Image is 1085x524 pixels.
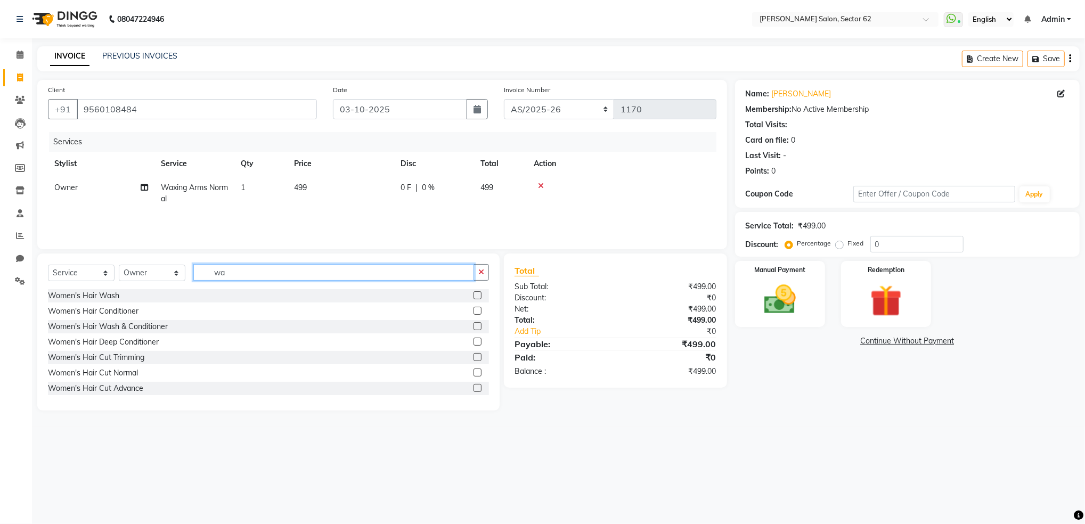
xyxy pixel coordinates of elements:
[1041,14,1065,25] span: Admin
[48,306,138,317] div: Women's Hair Conditioner
[294,183,307,192] span: 499
[962,51,1023,67] button: Create New
[848,239,864,248] label: Fixed
[853,186,1015,202] input: Enter Offer / Coupon Code
[615,351,724,364] div: ₹0
[154,152,234,176] th: Service
[48,290,119,301] div: Women's Hair Wash
[401,182,411,193] span: 0 F
[633,326,724,337] div: ₹0
[798,220,826,232] div: ₹499.00
[480,183,493,192] span: 499
[193,264,474,281] input: Search or Scan
[474,152,527,176] th: Total
[868,265,904,275] label: Redemption
[507,326,633,337] a: Add Tip
[615,315,724,326] div: ₹499.00
[77,99,317,119] input: Search by Name/Mobile/Email/Code
[746,150,781,161] div: Last Visit:
[746,220,794,232] div: Service Total:
[746,104,1069,115] div: No Active Membership
[48,85,65,95] label: Client
[746,88,770,100] div: Name:
[333,85,347,95] label: Date
[48,152,154,176] th: Stylist
[507,315,615,326] div: Total:
[1019,186,1050,202] button: Apply
[161,183,228,203] span: Waxing Arms Normal
[394,152,474,176] th: Disc
[50,47,89,66] a: INVOICE
[48,367,138,379] div: Women's Hair Cut Normal
[615,338,724,350] div: ₹499.00
[507,304,615,315] div: Net:
[527,152,716,176] th: Action
[772,88,831,100] a: [PERSON_NAME]
[241,183,245,192] span: 1
[860,281,912,321] img: _gift.svg
[746,166,770,177] div: Points:
[784,150,787,161] div: -
[507,366,615,377] div: Balance :
[48,321,168,332] div: Women's Hair Wash & Conditioner
[27,4,100,34] img: logo
[507,292,615,304] div: Discount:
[507,351,615,364] div: Paid:
[49,132,724,152] div: Services
[754,281,806,318] img: _cash.svg
[48,352,144,363] div: Women's Hair Cut Trimming
[504,85,550,95] label: Invoice Number
[746,104,792,115] div: Membership:
[507,338,615,350] div: Payable:
[48,383,143,394] div: Women's Hair Cut Advance
[102,51,177,61] a: PREVIOUS INVOICES
[54,183,78,192] span: Owner
[515,265,539,276] span: Total
[746,189,853,200] div: Coupon Code
[737,335,1078,347] a: Continue Without Payment
[615,281,724,292] div: ₹499.00
[507,281,615,292] div: Sub Total:
[615,366,724,377] div: ₹499.00
[48,99,78,119] button: +91
[797,239,831,248] label: Percentage
[746,135,789,146] div: Card on file:
[117,4,164,34] b: 08047224946
[288,152,394,176] th: Price
[772,166,776,177] div: 0
[746,239,779,250] div: Discount:
[615,292,724,304] div: ₹0
[792,135,796,146] div: 0
[746,119,788,130] div: Total Visits:
[422,182,435,193] span: 0 %
[615,304,724,315] div: ₹499.00
[1027,51,1065,67] button: Save
[754,265,805,275] label: Manual Payment
[415,182,418,193] span: |
[48,337,159,348] div: Women's Hair Deep Conditioner
[234,152,288,176] th: Qty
